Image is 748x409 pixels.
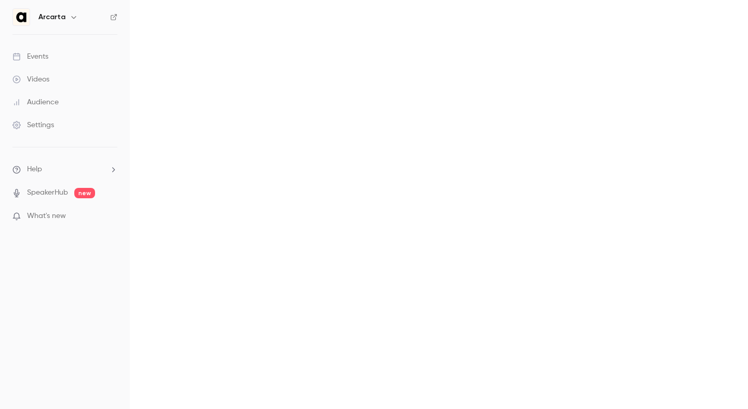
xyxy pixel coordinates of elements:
span: Help [27,164,42,175]
div: Audience [12,97,59,107]
h6: Arcarta [38,12,65,22]
span: new [74,188,95,198]
div: Videos [12,74,49,85]
a: SpeakerHub [27,187,68,198]
div: Settings [12,120,54,130]
img: Arcarta [13,9,30,25]
li: help-dropdown-opener [12,164,117,175]
span: What's new [27,211,66,222]
div: Events [12,51,48,62]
